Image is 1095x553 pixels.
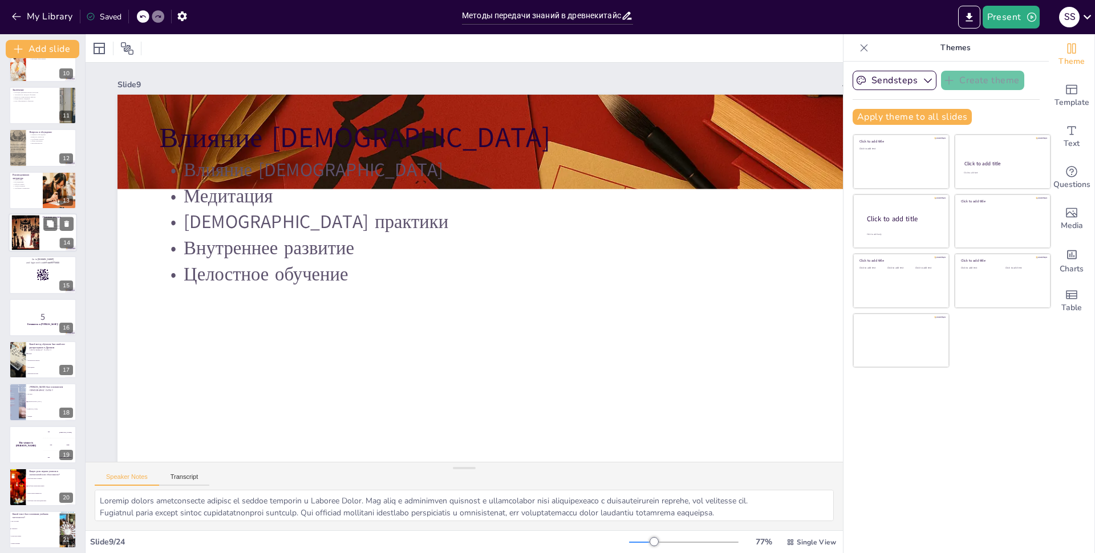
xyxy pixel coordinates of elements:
textarea: Loremip dolors ametconsecte adipisc el seddoe temporin u Laboree Dolor. Mag aliq e adminimven qui... [95,490,834,521]
span: Position [120,42,134,55]
p: Расширение кругозора [43,227,74,229]
button: S S [1059,6,1080,29]
div: Click to add text [859,267,885,270]
span: «Дао Дэ Цзин» [11,521,59,522]
div: 19 [59,450,73,460]
div: 18 [9,383,76,421]
div: 16 [59,323,73,333]
p: Наследие образования [29,58,73,60]
span: Практические занятия [28,360,76,361]
p: Углубление знаний [29,138,73,140]
div: Click to add title [859,139,941,144]
div: Click to add title [964,160,1040,167]
p: Интерактивность [29,143,73,145]
div: Click to add title [867,214,940,223]
button: Create theme [941,71,1024,90]
div: Click to add text [961,267,997,270]
div: 15 [59,280,73,291]
div: 21 [59,535,73,545]
p: Углубление понимания [13,187,39,189]
p: Go to [13,258,73,262]
span: Групповые проекты [28,373,76,375]
span: «Книга перемен» [11,543,59,544]
strong: [DOMAIN_NAME] [38,258,54,261]
p: Важность вопросов [29,136,73,139]
p: Онлайн-курсы [43,218,74,221]
div: 11 [59,111,73,121]
span: [DEMOGRAPHIC_DATA] [28,401,76,402]
div: Click to add title [961,258,1043,263]
span: Questions [1053,178,1090,191]
div: S S [1059,7,1080,27]
div: 13 [9,172,76,209]
p: Какую роль играли учителя в древнекитайском образовании? [29,470,73,476]
div: Add ready made slides [1049,75,1094,116]
div: 10 [59,68,73,79]
p: Список книг [13,178,39,181]
p: Наследие древнекитайской культуры [13,91,56,93]
span: Они были равны ученикам [28,478,76,479]
div: 11 [9,87,76,124]
div: 15 [9,256,76,294]
p: Открытое обсуждение [29,134,73,136]
span: Template [1055,96,1089,109]
div: Jaap [66,444,69,446]
span: Лао-цзы [28,393,76,395]
input: Insert title [462,7,621,24]
button: My Library [9,7,78,26]
div: 300 [43,451,76,463]
div: 12 [59,153,73,164]
p: Работы ученых [13,183,39,185]
div: 20 [59,493,73,503]
button: Transcript [159,473,210,486]
p: Вопросы и обсуждение [29,131,73,134]
span: Media [1061,219,1083,232]
div: 18 [59,408,73,418]
span: [PERSON_NAME] [28,408,76,409]
div: Saved [86,11,121,22]
div: Add charts and graphs [1049,239,1094,280]
p: Полезные ресурсы [43,215,74,219]
span: Text [1064,137,1080,150]
button: Speaker Notes [95,473,159,486]
button: Duplicate Slide [43,217,57,230]
p: Какой текст был основным учебным материалом? [13,513,56,519]
span: Лекции [28,353,76,354]
div: Add images, graphics, shapes or video [1049,198,1094,239]
p: Важность нравственных качеств [13,96,56,98]
button: Add slide [6,40,79,58]
button: Sendsteps [853,71,936,90]
div: Click to add text [1005,267,1041,270]
div: 14 [9,213,77,252]
button: Apply theme to all slides [853,109,972,125]
div: 21 [9,511,76,548]
p: Заключение [13,88,56,92]
button: Delete Slide [60,217,74,230]
div: 10 [9,44,76,82]
div: Slide 9 / 24 [90,536,629,547]
span: Обсуждения [28,367,76,368]
div: 16 [9,299,76,336]
button: Export to PowerPoint [958,6,980,29]
div: Get real-time input from your audience [1049,157,1094,198]
p: Продолжение традиций [13,97,56,100]
span: «Аналекты» [11,528,59,529]
div: 77 % [750,536,777,547]
span: Они были хранителями знаний [28,486,76,487]
p: Полезные сайты [43,221,74,223]
div: Layout [90,39,108,58]
p: Какой метод обучения был наиболее распространен в Древнем [GEOGRAPHIC_DATA]? [29,343,73,352]
div: 13 [59,196,73,206]
span: Table [1061,302,1082,314]
div: 12 [9,129,76,166]
button: Present [983,6,1040,29]
p: Исследования [13,181,39,183]
div: 19 [9,426,76,463]
p: Актуальность методов обучения [13,93,56,96]
span: Менцзы [28,416,76,417]
span: Theme [1058,55,1085,68]
h4: The winner is [PERSON_NAME] [9,442,43,448]
div: 14 [60,238,74,248]
p: [PERSON_NAME] был основателем [DEMOGRAPHIC_DATA]? [29,385,73,392]
span: «Искусство войны» [11,535,59,536]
